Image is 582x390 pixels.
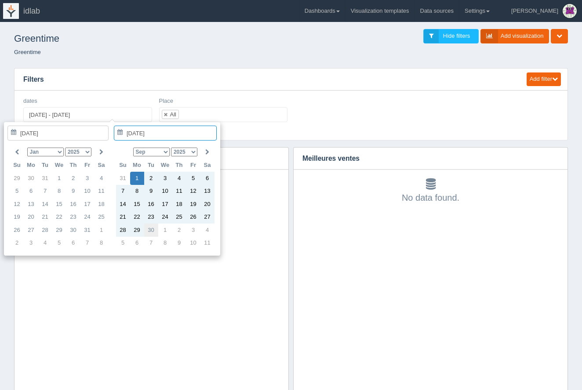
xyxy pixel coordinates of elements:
td: 8 [130,185,144,198]
td: 2 [10,237,24,250]
td: 1 [130,172,144,185]
td: 9 [144,185,158,198]
td: 21 [38,211,52,224]
td: 5 [10,185,24,198]
td: 2 [144,172,158,185]
td: 11 [200,237,215,250]
td: 20 [200,198,215,211]
td: 22 [52,211,66,224]
td: 12 [10,198,24,211]
th: Sa [200,159,215,172]
td: 12 [186,185,200,198]
td: 1 [95,224,109,237]
td: 19 [10,211,24,224]
td: 31 [116,172,130,185]
td: 27 [24,224,38,237]
td: 31 [38,172,52,185]
td: 25 [172,211,186,224]
td: 11 [95,185,109,198]
td: 7 [38,185,52,198]
td: 8 [95,237,109,250]
td: 23 [66,211,80,224]
td: 23 [144,211,158,224]
td: 22 [130,211,144,224]
td: 15 [52,198,66,211]
th: Mo [130,159,144,172]
td: 1 [158,224,172,237]
img: Profile Picture [563,4,577,18]
th: We [52,159,66,172]
td: 5 [116,237,130,250]
th: Th [172,159,186,172]
td: 29 [52,224,66,237]
td: 19 [186,198,200,211]
td: 20 [24,211,38,224]
td: 30 [144,224,158,237]
td: 5 [186,172,200,185]
li: Greentime [14,48,41,57]
td: 10 [158,185,172,198]
td: 1 [52,172,66,185]
td: 11 [172,185,186,198]
td: 17 [80,198,95,211]
td: 18 [95,198,109,211]
td: 9 [66,185,80,198]
img: logo-icon-white-65218e21b3e149ebeb43c0d521b2b0920224ca4d96276e4423216f8668933697.png [3,3,19,19]
td: 15 [130,198,144,211]
td: 13 [24,198,38,211]
a: Hide filters [423,29,479,43]
td: 4 [200,224,215,237]
a: Add visualization [480,29,549,43]
th: Su [10,159,24,172]
div: No data found. [302,178,559,204]
th: Mo [24,159,38,172]
td: 5 [52,237,66,250]
td: 24 [80,211,95,224]
h1: Greentime [14,29,291,48]
td: 4 [172,172,186,185]
td: 2 [66,172,80,185]
td: 8 [158,237,172,250]
label: dates [23,97,37,105]
div: All [170,112,176,117]
td: 26 [186,211,200,224]
td: 29 [130,224,144,237]
td: 8 [52,185,66,198]
td: 29 [10,172,24,185]
td: 10 [80,185,95,198]
th: Fr [186,159,200,172]
th: Sa [95,159,109,172]
div: [PERSON_NAME] [511,2,558,20]
td: 4 [95,172,109,185]
th: Fr [80,159,95,172]
td: 3 [80,172,95,185]
td: 6 [200,172,215,185]
td: 14 [38,198,52,211]
td: 3 [186,224,200,237]
th: Tu [144,159,158,172]
th: Su [116,159,130,172]
span: Hide filters [443,32,470,39]
td: 27 [200,211,215,224]
h3: Meilleures ventes [294,148,554,170]
h3: Filters [15,69,518,90]
td: 28 [116,224,130,237]
td: 4 [38,237,52,250]
label: Place [159,97,174,105]
td: 6 [24,185,38,198]
td: 3 [158,172,172,185]
td: 30 [66,224,80,237]
th: Tu [38,159,52,172]
td: 2 [172,224,186,237]
span: idlab [23,7,40,15]
td: 18 [172,198,186,211]
td: 6 [130,237,144,250]
td: 28 [38,224,52,237]
td: 6 [66,237,80,250]
td: 17 [158,198,172,211]
td: 30 [24,172,38,185]
button: Add filter [527,72,561,86]
td: 16 [66,198,80,211]
td: 9 [172,237,186,250]
td: 3 [24,237,38,250]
